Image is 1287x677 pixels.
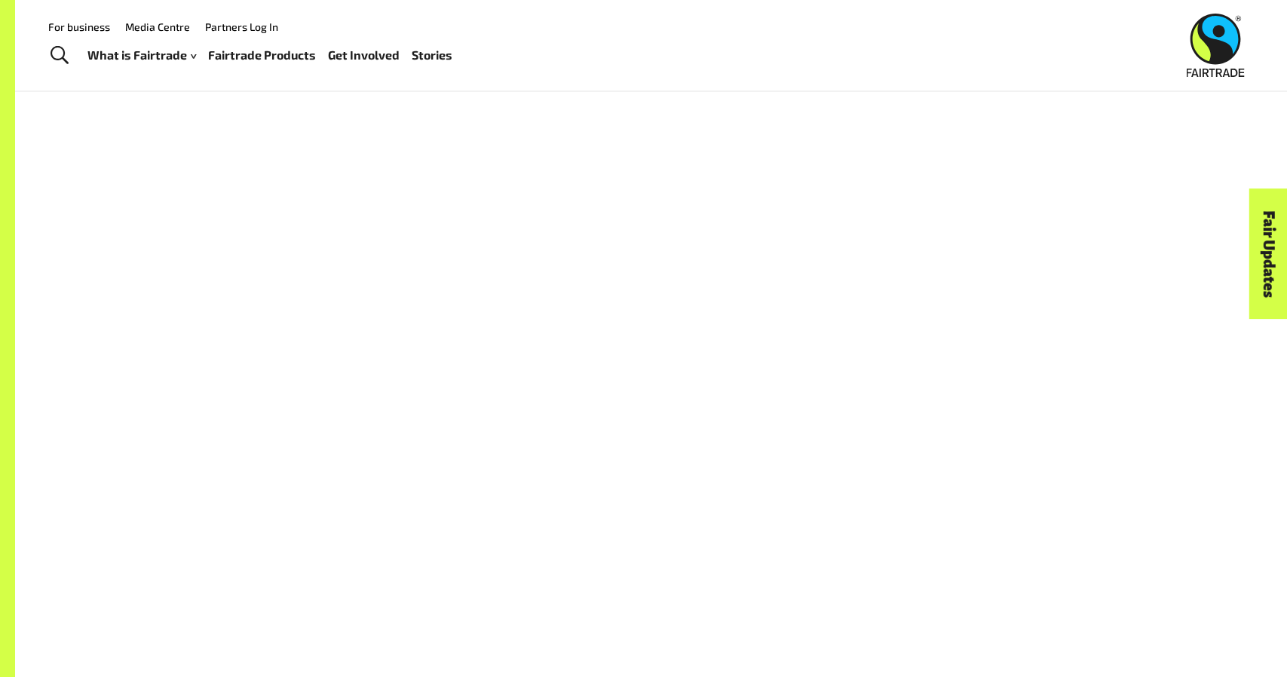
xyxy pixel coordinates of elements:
[1187,14,1245,77] img: 澳大利亚新西兰公平贸易标志
[328,44,400,66] a: Get Involved
[87,44,196,66] a: What is Fairtrade
[205,20,278,33] a: Partners Log In
[125,20,190,33] a: Media Centre
[208,44,316,66] a: Fairtrade Products
[412,44,452,66] a: Stories
[48,20,110,33] a: For business
[41,37,78,75] a: 切换搜索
